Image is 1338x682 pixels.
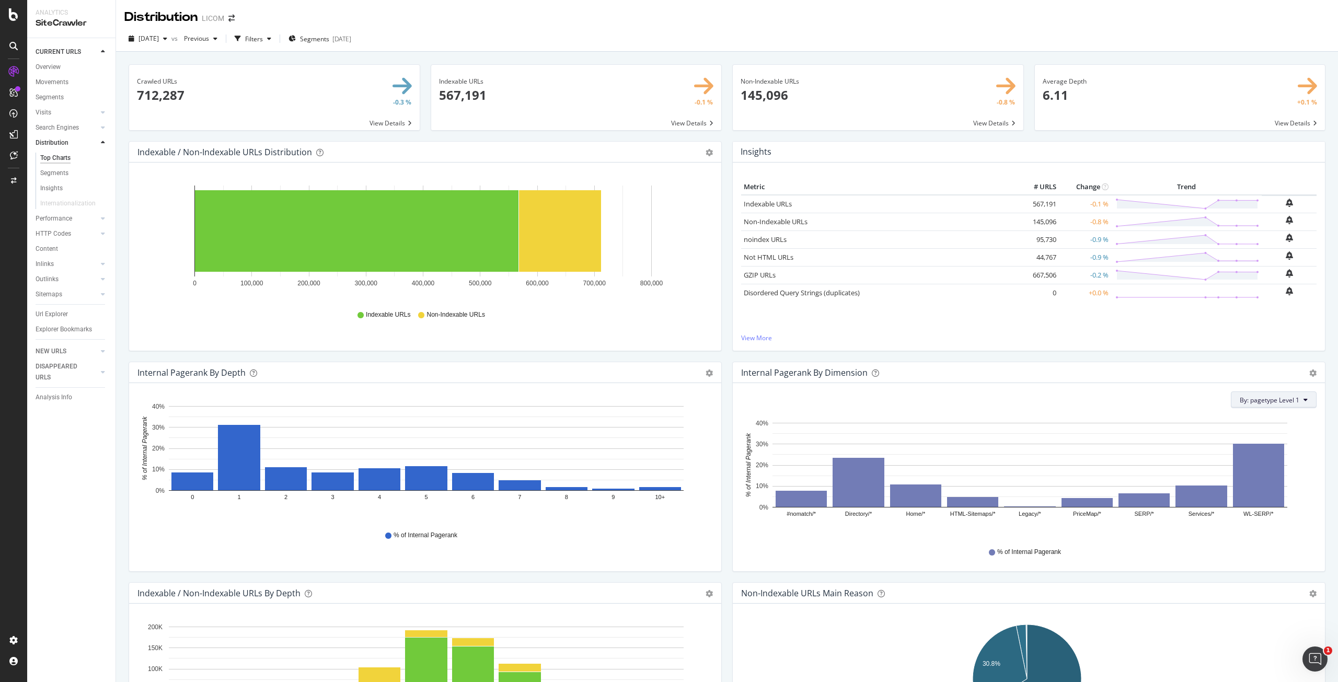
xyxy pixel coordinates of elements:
text: 200,000 [297,280,320,287]
text: 100K [148,665,163,673]
div: Search Engines [36,122,79,133]
div: bell-plus [1286,251,1293,260]
a: DISAPPEARED URLS [36,361,98,383]
div: Movements [36,77,68,88]
td: +0.0 % [1059,284,1111,302]
td: -0.1 % [1059,195,1111,213]
svg: A chart. [137,400,709,521]
text: 7 [518,494,521,501]
div: bell-plus [1286,234,1293,242]
span: vs [171,34,180,43]
div: gear [706,149,713,156]
text: 0% [156,487,165,494]
a: Performance [36,213,98,224]
div: DISAPPEARED URLS [36,361,88,383]
a: CURRENT URLS [36,47,98,57]
td: 0 [1017,284,1059,302]
text: 0 [193,280,197,287]
text: PriceMap/* [1073,511,1102,517]
svg: A chart. [741,417,1313,538]
text: 300,000 [355,280,378,287]
div: Internal Pagerank By Dimension [741,367,868,378]
text: 0% [759,504,769,511]
div: SiteCrawler [36,17,107,29]
text: 30% [152,424,165,431]
text: 9 [612,494,615,501]
a: Inlinks [36,259,98,270]
text: 500,000 [469,280,492,287]
div: bell-plus [1286,216,1293,224]
div: Content [36,244,58,255]
th: # URLS [1017,179,1059,195]
button: Filters [230,30,275,47]
div: Sitemaps [36,289,62,300]
a: Search Engines [36,122,98,133]
button: [DATE] [124,30,171,47]
text: 150K [148,644,163,652]
a: Not HTML URLs [744,252,793,262]
div: Distribution [124,8,198,26]
span: 2025 Jul. 21st [139,34,159,43]
td: -0.2 % [1059,266,1111,284]
div: Segments [36,92,64,103]
text: #nomatch/* [787,511,816,517]
text: SERP/* [1135,511,1155,517]
text: % of Internal Pagerank [141,416,148,480]
td: -0.9 % [1059,248,1111,266]
span: % of Internal Pagerank [997,548,1061,557]
a: NEW URLS [36,346,98,357]
text: 0 [191,494,194,501]
text: 400,000 [412,280,435,287]
text: 30.8% [983,661,1000,668]
span: Previous [180,34,209,43]
text: 700,000 [583,280,606,287]
td: -0.9 % [1059,230,1111,248]
text: Services/* [1189,511,1215,517]
div: CURRENT URLS [36,47,81,57]
span: Non-Indexable URLs [426,310,485,319]
a: Disordered Query Strings (duplicates) [744,288,860,297]
span: By: pagetype Level 1 [1240,396,1299,404]
text: 40% [152,403,165,410]
th: Metric [741,179,1017,195]
div: LICOM [202,13,224,24]
div: Top Charts [40,153,71,164]
div: Url Explorer [36,309,68,320]
a: Non-Indexable URLs [744,217,808,226]
a: Segments [36,92,108,103]
td: 95,730 [1017,230,1059,248]
button: Previous [180,30,222,47]
div: Outlinks [36,274,59,285]
svg: A chart. [137,179,709,300]
div: Indexable / Non-Indexable URLs Distribution [137,147,312,157]
a: Internationalization [40,198,106,209]
div: bell-plus [1286,199,1293,207]
a: View More [741,333,1317,342]
iframe: Intercom live chat [1302,646,1328,672]
td: -0.8 % [1059,213,1111,230]
div: Filters [245,34,263,43]
a: Segments [40,168,108,179]
div: Internal Pagerank by Depth [137,367,246,378]
a: Top Charts [40,153,108,164]
text: 2 [284,494,287,501]
td: 667,506 [1017,266,1059,284]
a: Overview [36,62,108,73]
text: % of Internal Pagerank [745,433,752,497]
div: Segments [40,168,68,179]
div: Performance [36,213,72,224]
div: Visits [36,107,51,118]
a: Distribution [36,137,98,148]
text: 10+ [655,494,665,501]
div: Non-Indexable URLs Main Reason [741,588,873,598]
div: gear [1309,590,1317,597]
div: Internationalization [40,198,96,209]
button: By: pagetype Level 1 [1231,391,1317,408]
span: Segments [300,34,329,43]
a: Movements [36,77,108,88]
td: 44,767 [1017,248,1059,266]
a: Analysis Info [36,392,108,403]
div: Inlinks [36,259,54,270]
